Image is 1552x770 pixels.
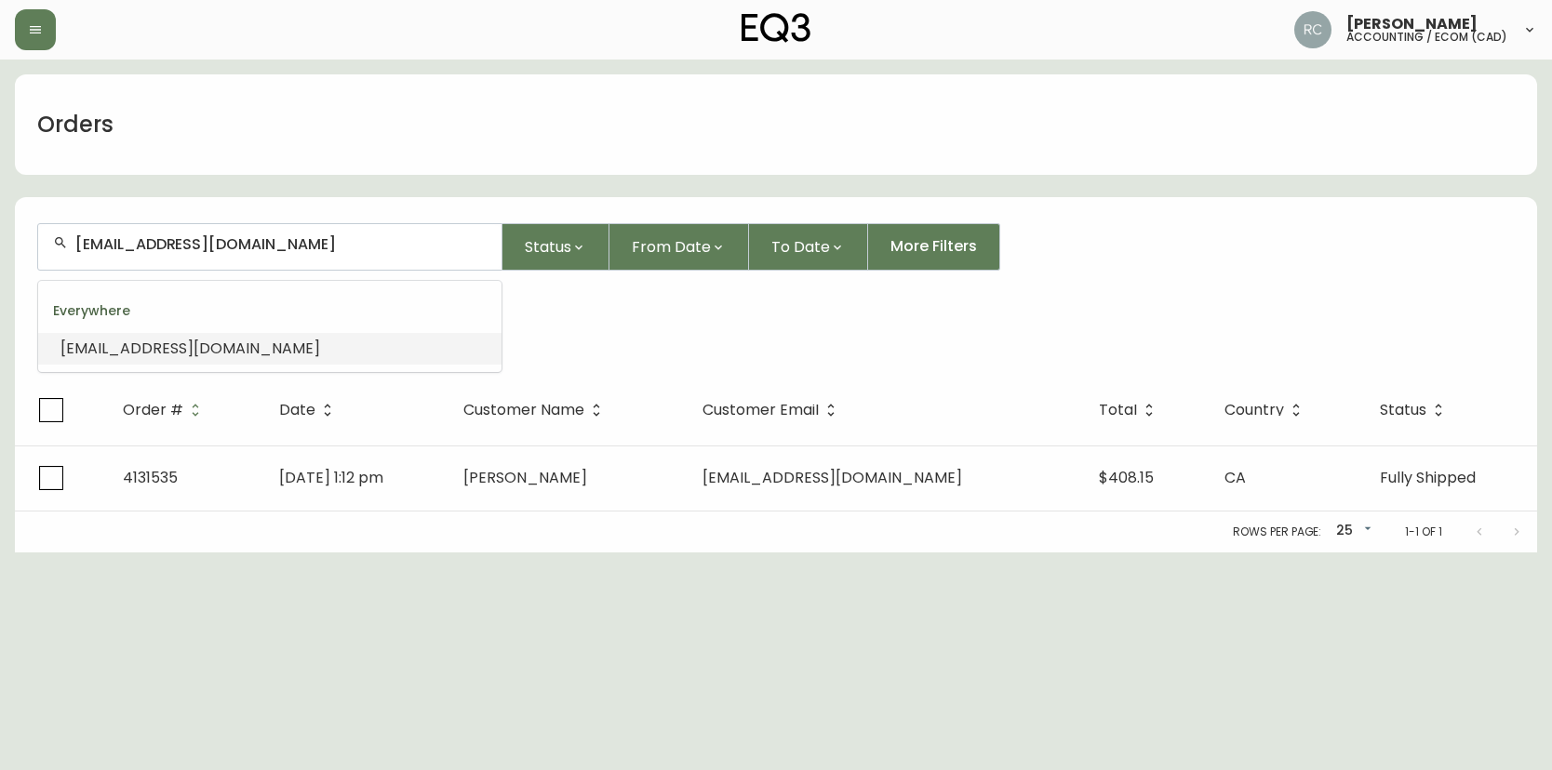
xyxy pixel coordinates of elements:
span: [EMAIL_ADDRESS][DOMAIN_NAME] [60,338,320,359]
span: Status [525,235,571,259]
span: Fully Shipped [1380,467,1476,488]
span: Total [1099,402,1161,418]
button: Status [502,223,609,271]
div: Everywhere [38,288,502,333]
span: More Filters [890,236,977,257]
p: 1-1 of 1 [1405,524,1442,540]
span: Status [1380,405,1426,416]
span: Status [1380,402,1451,418]
button: From Date [609,223,749,271]
span: To Date [771,235,830,259]
span: From Date [632,235,711,259]
h5: accounting / ecom (cad) [1346,32,1507,43]
span: CA [1224,467,1246,488]
img: f4ba4e02bd060be8f1386e3ca455bd0e [1294,11,1331,48]
span: [EMAIL_ADDRESS][DOMAIN_NAME] [702,467,962,488]
span: Country [1224,405,1284,416]
span: Customer Email [702,402,843,418]
span: Total [1099,405,1137,416]
button: More Filters [868,223,1000,271]
span: [DATE] 1:12 pm [279,467,383,488]
span: Date [279,402,340,418]
span: Order # [123,402,207,418]
p: Rows per page: [1233,524,1321,540]
span: Order # [123,405,183,416]
span: Customer Email [702,405,819,416]
span: [PERSON_NAME] [1346,17,1478,32]
span: Customer Name [463,405,584,416]
span: 4131535 [123,467,178,488]
h1: Orders [37,109,114,140]
span: Customer Name [463,402,609,418]
span: Country [1224,402,1308,418]
button: To Date [749,223,868,271]
span: $408.15 [1099,467,1154,488]
span: Date [279,405,315,416]
img: logo [742,13,810,43]
input: Search [75,235,487,253]
div: 25 [1329,516,1375,547]
span: [PERSON_NAME] [463,467,587,488]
